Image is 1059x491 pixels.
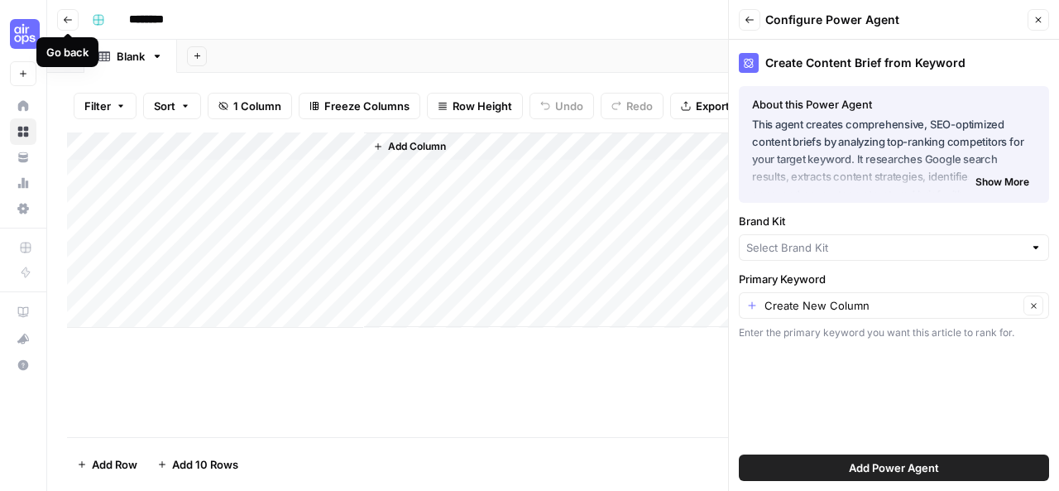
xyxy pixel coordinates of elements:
button: Freeze Columns [299,93,420,119]
a: Browse [10,118,36,145]
span: Filter [84,98,111,114]
span: Add Power Agent [849,460,939,476]
span: Add Row [92,456,137,473]
button: Filter [74,93,137,119]
button: Add 10 Rows [147,451,248,478]
span: Add 10 Rows [172,456,238,473]
button: Row Height [427,93,523,119]
span: Export CSV [696,98,755,114]
a: Your Data [10,144,36,171]
a: Home [10,93,36,119]
div: What's new? [11,326,36,351]
img: tab_domain_overview_orange.svg [45,96,58,109]
span: Freeze Columns [324,98,410,114]
img: logo_orange.svg [26,26,40,40]
button: Undo [529,93,594,119]
div: Domain: [DOMAIN_NAME] [43,43,182,56]
input: Create New Column [764,297,1018,314]
button: Export CSV [670,93,765,119]
button: Redo [601,93,664,119]
img: website_grey.svg [26,43,40,56]
span: 1 Column [233,98,281,114]
div: Create Content Brief from Keyword [739,53,1049,73]
label: Primary Keyword [739,271,1049,287]
button: Show More [969,171,1036,193]
img: tab_keywords_by_traffic_grey.svg [165,96,178,109]
label: Brand Kit [739,213,1049,229]
a: AirOps Academy [10,299,36,325]
div: Enter the primary keyword you want this article to rank for. [739,325,1049,340]
button: Sort [143,93,201,119]
span: Undo [555,98,583,114]
div: Domain Overview [63,98,148,108]
input: Select Brand Kit [746,239,1023,256]
button: Add Power Agent [739,455,1049,481]
div: Blank [117,48,145,65]
span: Row Height [453,98,512,114]
button: Add Column [367,136,453,157]
button: What's new? [10,325,36,352]
button: Add Row [67,451,147,478]
button: Help + Support [10,352,36,378]
span: Show More [975,175,1029,190]
button: 1 Column [208,93,292,119]
p: This agent creates comprehensive, SEO-optimized content briefs by analyzing top-ranking competito... [752,116,1036,186]
span: Add Column [388,139,446,154]
span: Sort [154,98,175,114]
div: v 4.0.25 [46,26,81,40]
span: Redo [626,98,653,114]
button: Workspace: Cohort 5 [10,13,36,55]
a: Blank [84,40,177,73]
div: About this Power Agent [752,96,1036,113]
div: Keywords by Traffic [183,98,279,108]
a: Usage [10,170,36,196]
a: Settings [10,195,36,222]
img: Cohort 5 Logo [10,19,40,49]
